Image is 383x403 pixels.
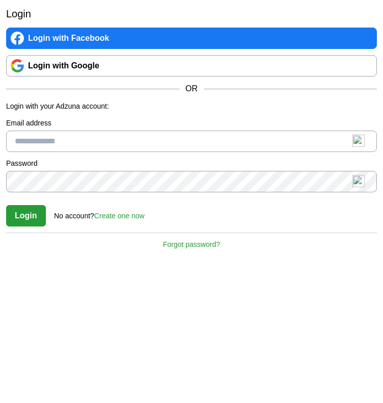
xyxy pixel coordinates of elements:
a: Create one now [94,212,145,220]
button: Login [6,205,46,226]
label: Email address [6,118,377,129]
a: Forgot password? [6,233,377,250]
img: npw-badge-icon-locked.svg [352,175,365,187]
p: Login with your Adzuna account: [6,101,377,112]
label: Password [6,158,377,169]
a: Login with Google [6,55,377,77]
a: Login with Facebook [6,28,377,49]
span: OR [180,83,204,95]
h2: Login [6,6,377,21]
div: No account? [54,205,144,221]
img: npw-badge-icon-locked.svg [352,135,365,147]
